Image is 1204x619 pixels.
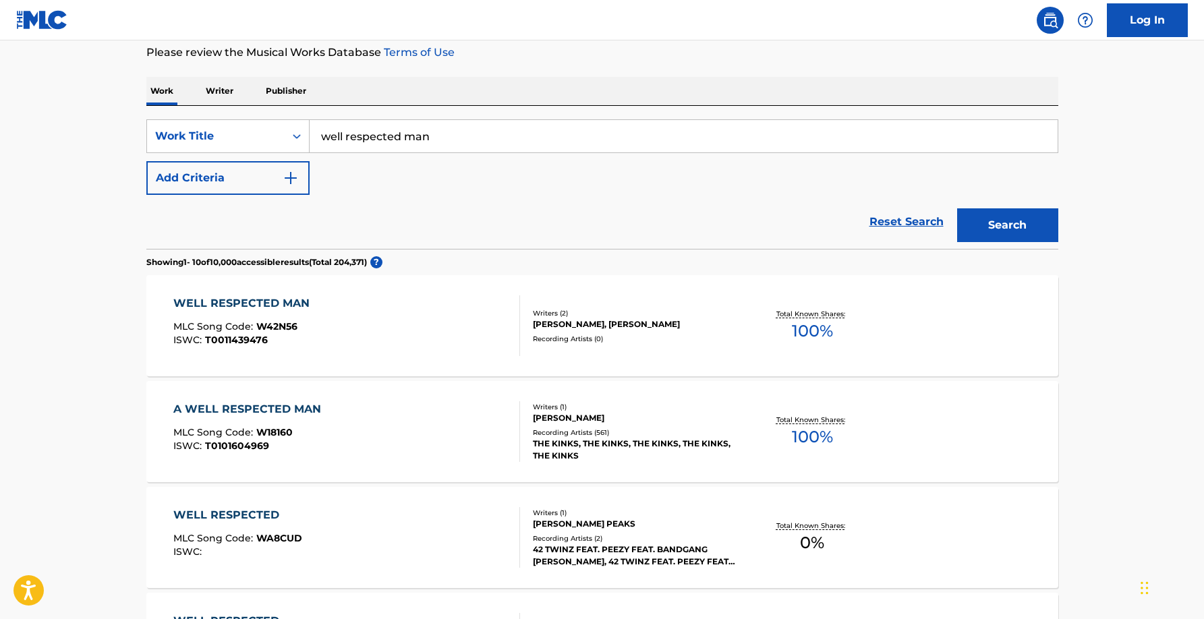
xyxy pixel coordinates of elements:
span: W42N56 [256,320,297,332]
p: Publisher [262,77,310,105]
div: 42 TWINZ FEAT. PEEZY FEAT. BANDGANG [PERSON_NAME], 42 TWINZ FEAT. PEEZY FEAT. BANDGANG [PERSON_NAME] [533,543,737,568]
p: Total Known Shares: [776,309,849,319]
span: T0011439476 [205,334,268,346]
p: Showing 1 - 10 of 10,000 accessible results (Total 204,371 ) [146,256,367,268]
div: Recording Artists ( 0 ) [533,334,737,344]
span: MLC Song Code : [173,532,256,544]
span: MLC Song Code : [173,320,256,332]
span: ISWC : [173,440,205,452]
div: Help [1072,7,1099,34]
div: Recording Artists ( 2 ) [533,533,737,543]
div: WELL RESPECTED [173,507,302,523]
div: [PERSON_NAME] [533,412,737,424]
p: Total Known Shares: [776,415,849,425]
img: help [1077,12,1093,28]
div: Writers ( 2 ) [533,308,737,318]
span: WA8CUD [256,532,302,544]
div: Recording Artists ( 561 ) [533,428,737,438]
p: Total Known Shares: [776,521,849,531]
img: 9d2ae6d4665cec9f34b9.svg [283,170,299,186]
a: Terms of Use [381,46,455,59]
p: Work [146,77,177,105]
span: W18160 [256,426,293,438]
form: Search Form [146,119,1058,249]
div: THE KINKS, THE KINKS, THE KINKS, THE KINKS, THE KINKS [533,438,737,462]
span: T0101604969 [205,440,269,452]
span: ? [370,256,382,268]
div: A WELL RESPECTED MAN [173,401,328,417]
span: ISWC : [173,334,205,346]
a: Reset Search [863,207,950,237]
a: Log In [1107,3,1188,37]
img: search [1042,12,1058,28]
div: Writers ( 1 ) [533,508,737,518]
a: A WELL RESPECTED MANMLC Song Code:W18160ISWC:T0101604969Writers (1)[PERSON_NAME]Recording Artists... [146,381,1058,482]
iframe: Chat Widget [1137,554,1204,619]
div: [PERSON_NAME], [PERSON_NAME] [533,318,737,330]
span: 0 % [800,531,824,555]
div: Drag [1141,568,1149,608]
button: Search [957,208,1058,242]
span: 100 % [792,425,833,449]
a: WELL RESPECTEDMLC Song Code:WA8CUDISWC:Writers (1)[PERSON_NAME] PEAKSRecording Artists (2)42 TWIN... [146,487,1058,588]
span: ISWC : [173,546,205,558]
p: Please review the Musical Works Database [146,45,1058,61]
a: WELL RESPECTED MANMLC Song Code:W42N56ISWC:T0011439476Writers (2)[PERSON_NAME], [PERSON_NAME]Reco... [146,275,1058,376]
img: MLC Logo [16,10,68,30]
span: 100 % [792,319,833,343]
button: Add Criteria [146,161,310,195]
div: WELL RESPECTED MAN [173,295,316,312]
div: Writers ( 1 ) [533,402,737,412]
a: Public Search [1037,7,1064,34]
div: Work Title [155,128,277,144]
p: Writer [202,77,237,105]
div: [PERSON_NAME] PEAKS [533,518,737,530]
span: MLC Song Code : [173,426,256,438]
